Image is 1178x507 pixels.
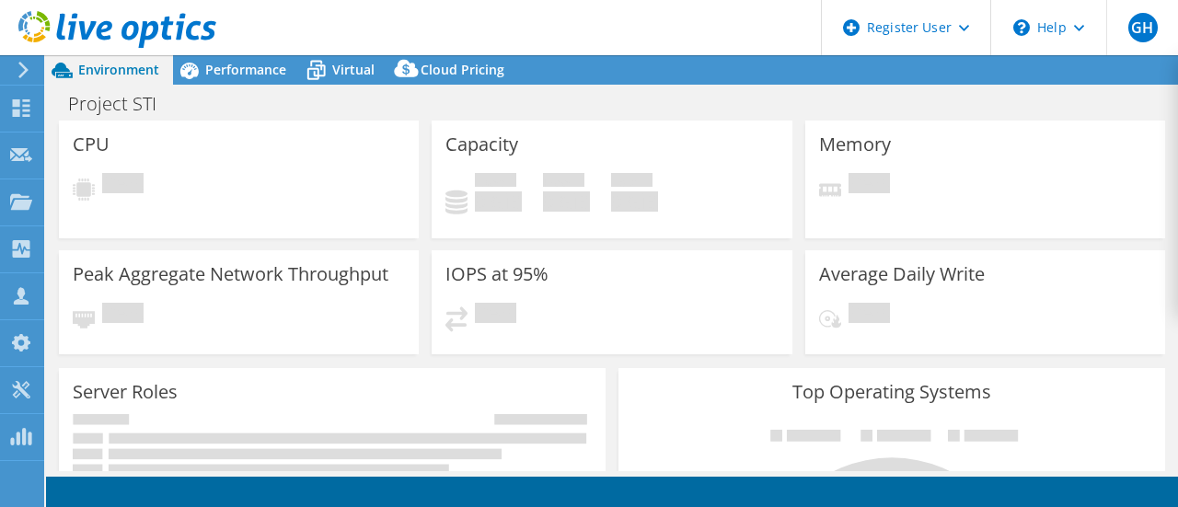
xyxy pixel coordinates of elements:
span: Pending [102,303,144,328]
span: Pending [849,173,890,198]
h3: Server Roles [73,382,178,402]
h3: CPU [73,134,110,155]
h3: Average Daily Write [819,264,985,284]
h3: Capacity [445,134,518,155]
span: Pending [102,173,144,198]
h3: Top Operating Systems [632,382,1151,402]
h1: Project STI [60,94,185,114]
span: Cloud Pricing [421,61,504,78]
svg: \n [1013,19,1030,36]
h4: 0 GiB [543,191,590,212]
span: Environment [78,61,159,78]
span: Pending [475,303,516,328]
h3: IOPS at 95% [445,264,549,284]
span: Free [543,173,584,191]
h4: 0 GiB [611,191,658,212]
h4: 0 GiB [475,191,522,212]
h3: Memory [819,134,891,155]
span: Used [475,173,516,191]
span: Virtual [332,61,375,78]
span: Pending [849,303,890,328]
span: Total [611,173,653,191]
h3: Peak Aggregate Network Throughput [73,264,388,284]
span: GH [1128,13,1158,42]
span: Performance [205,61,286,78]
